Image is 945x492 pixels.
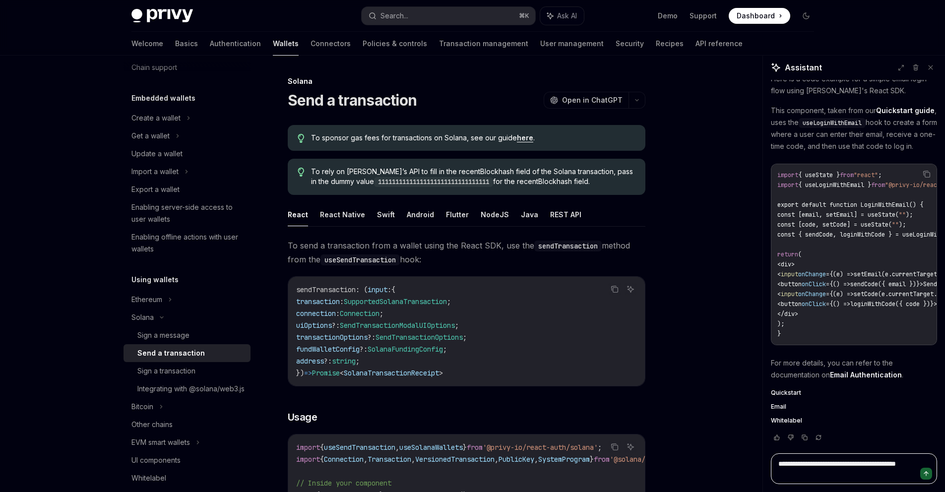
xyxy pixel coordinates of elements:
span: , [495,455,499,464]
span: ; [878,171,882,179]
button: Swift [377,203,395,226]
code: 11111111111111111111111111111111 [374,177,493,187]
div: Sign a message [137,329,189,341]
span: sendTransaction [296,285,356,294]
span: transactionOptions [296,333,368,342]
span: {() = [829,280,847,288]
div: Enabling server-side access to user wallets [131,201,245,225]
span: , [411,455,415,464]
div: UI components [131,454,181,466]
div: Solana [288,76,645,86]
span: SendTransactionOptions [376,333,463,342]
span: , [395,443,399,452]
a: Wallets [273,32,299,56]
img: dark logo [131,9,193,23]
span: Open in ChatGPT [562,95,623,105]
span: To rely on [PERSON_NAME]’s API to fill in the recentBlockhash field of the Solana transaction, pa... [311,167,635,187]
button: NodeJS [481,203,509,226]
span: : [340,297,344,306]
span: from [467,443,483,452]
span: Dashboard [737,11,775,21]
span: connection [296,309,336,318]
span: Promise [312,369,340,377]
button: Copy the contents from the code block [920,168,933,181]
span: useSendTransaction [324,443,395,452]
span: return [777,250,798,258]
span: > [795,310,798,318]
span: > [920,280,923,288]
span: { [320,455,324,464]
div: Other chains [131,419,173,430]
svg: Tip [298,134,305,143]
span: import [296,455,320,464]
span: "" [892,221,899,229]
span: '@privy-io/react-auth/solana' [483,443,598,452]
a: Send a transaction [124,344,251,362]
div: Update a wallet [131,148,183,160]
span: { [391,285,395,294]
span: Connection [340,309,379,318]
a: Export a wallet [124,181,251,198]
span: < [777,270,781,278]
button: Send message [920,468,932,480]
code: useSendTransaction [320,254,400,265]
div: Send a transaction [137,347,205,359]
span: ; [379,309,383,318]
span: Quickstart [771,389,801,397]
span: < [777,260,781,268]
span: </ [777,310,784,318]
h5: Embedded wallets [131,92,195,104]
a: Whitelabel [124,469,251,487]
p: This component, taken from our , uses the hook to create a form where a user can enter their emai... [771,105,937,152]
span: ); [777,320,784,328]
code: sendTransaction [534,241,602,251]
span: Transaction [368,455,411,464]
span: = [826,300,829,308]
span: import [777,181,798,189]
span: div [784,310,795,318]
div: Bitcoin [131,401,153,413]
span: onChange [798,290,826,298]
span: loginWithCode({ code })} [850,300,934,308]
a: Support [690,11,717,21]
a: Quickstart guide [876,106,935,115]
span: from [871,181,885,189]
a: Email [771,403,937,411]
button: Search...⌘K [362,7,535,25]
span: : [336,309,340,318]
a: UI components [124,451,251,469]
span: SupportedSolanaTransaction [344,297,447,306]
span: const [code, setCode] = useState( [777,221,892,229]
span: < [777,290,781,298]
p: For more details, you can refer to the documentation on . [771,357,937,381]
span: ; [447,297,451,306]
span: { useLoginWithEmail } [798,181,871,189]
span: ?: [368,333,376,342]
span: Email [771,403,786,411]
span: {(e) = [829,270,850,278]
span: VersionedTransaction [415,455,495,464]
span: string [332,357,356,366]
div: Integrating with @solana/web3.js [137,383,245,395]
h5: Using wallets [131,274,179,286]
span: < [340,369,344,377]
a: Recipes [656,32,684,56]
span: ; [356,357,360,366]
span: const [email, setEmail] = useState( [777,211,899,219]
span: onClick [802,300,826,308]
a: here [517,133,533,142]
a: Enabling server-side access to user wallets [124,198,251,228]
span: address [296,357,324,366]
span: SolanaTransactionReceipt [344,369,439,377]
span: ); [899,221,906,229]
a: Whitelabel [771,417,937,425]
a: Welcome [131,32,163,56]
button: Copy the contents from the code block [608,440,621,453]
a: Basics [175,32,198,56]
span: uiOptions [296,321,332,330]
span: To send a transaction from a wallet using the React SDK, use the method from the hook: [288,239,645,266]
a: Dashboard [729,8,790,24]
a: User management [540,32,604,56]
span: Usage [288,410,317,424]
button: React Native [320,203,365,226]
